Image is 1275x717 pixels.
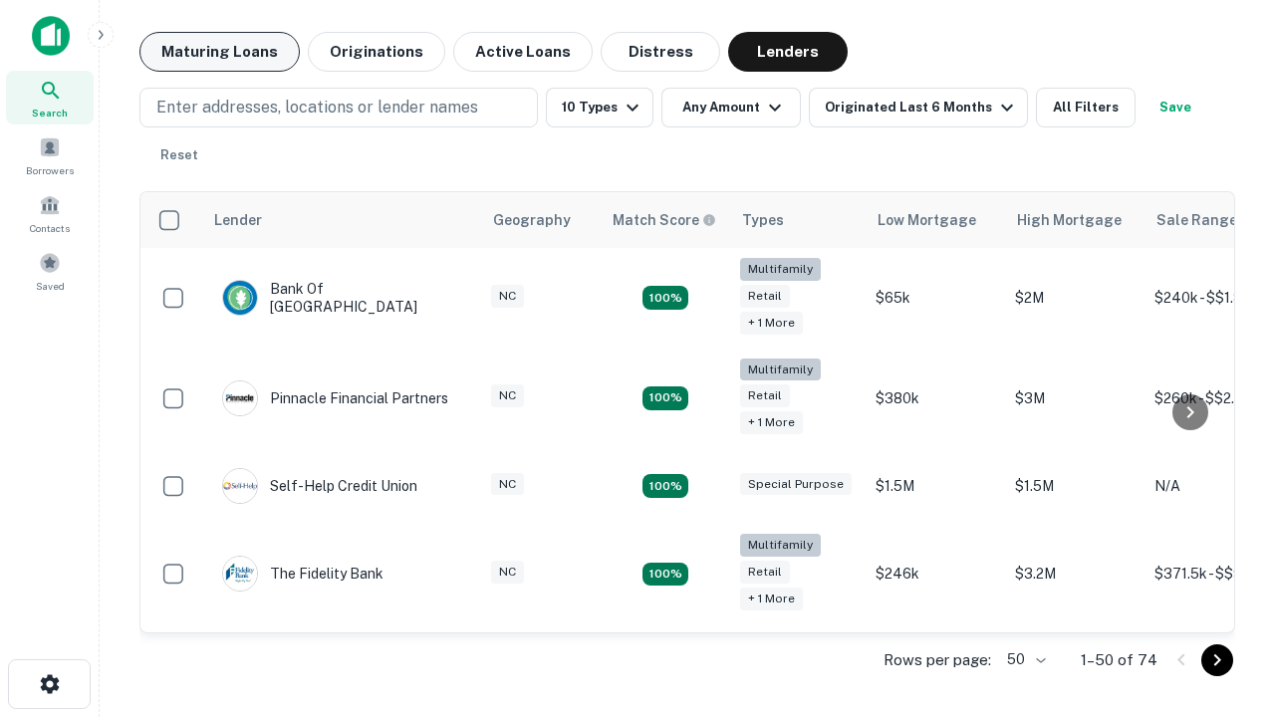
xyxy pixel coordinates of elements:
[222,556,383,592] div: The Fidelity Bank
[740,258,821,281] div: Multifamily
[661,88,801,127] button: Any Amount
[6,244,94,298] a: Saved
[740,588,803,610] div: + 1 more
[222,380,448,416] div: Pinnacle Financial Partners
[866,192,1005,248] th: Low Mortgage
[491,561,524,584] div: NC
[32,16,70,56] img: capitalize-icon.png
[139,32,300,72] button: Maturing Loans
[546,88,653,127] button: 10 Types
[613,209,716,231] div: Capitalize uses an advanced AI algorithm to match your search with the best lender. The match sco...
[740,534,821,557] div: Multifamily
[36,278,65,294] span: Saved
[222,280,461,316] div: Bank Of [GEOGRAPHIC_DATA]
[223,469,257,503] img: picture
[642,563,688,587] div: Matching Properties: 10, hasApolloMatch: undefined
[1005,524,1145,624] td: $3.2M
[1036,88,1136,127] button: All Filters
[740,384,790,407] div: Retail
[1005,192,1145,248] th: High Mortgage
[308,32,445,72] button: Originations
[601,32,720,72] button: Distress
[156,96,478,119] p: Enter addresses, locations or lender names
[742,208,784,232] div: Types
[223,281,257,315] img: picture
[1005,248,1145,349] td: $2M
[1017,208,1122,232] div: High Mortgage
[491,384,524,407] div: NC
[866,448,1005,524] td: $1.5M
[601,192,730,248] th: Capitalize uses an advanced AI algorithm to match your search with the best lender. The match sco...
[30,220,70,236] span: Contacts
[491,285,524,308] div: NC
[222,468,417,504] div: Self-help Credit Union
[999,645,1049,674] div: 50
[878,208,976,232] div: Low Mortgage
[642,286,688,310] div: Matching Properties: 17, hasApolloMatch: undefined
[26,162,74,178] span: Borrowers
[1081,648,1157,672] p: 1–50 of 74
[866,524,1005,624] td: $246k
[642,386,688,410] div: Matching Properties: 17, hasApolloMatch: undefined
[730,192,866,248] th: Types
[740,411,803,434] div: + 1 more
[740,285,790,308] div: Retail
[1175,558,1275,653] iframe: Chat Widget
[6,71,94,124] a: Search
[1201,644,1233,676] button: Go to next page
[1144,88,1207,127] button: Save your search to get updates of matches that match your search criteria.
[740,473,852,496] div: Special Purpose
[866,349,1005,449] td: $380k
[740,358,821,381] div: Multifamily
[6,128,94,182] a: Borrowers
[202,192,481,248] th: Lender
[214,208,262,232] div: Lender
[728,32,848,72] button: Lenders
[1156,208,1237,232] div: Sale Range
[6,186,94,240] a: Contacts
[740,561,790,584] div: Retail
[613,209,712,231] h6: Match Score
[32,105,68,120] span: Search
[223,381,257,415] img: picture
[825,96,1019,119] div: Originated Last 6 Months
[809,88,1028,127] button: Originated Last 6 Months
[642,474,688,498] div: Matching Properties: 11, hasApolloMatch: undefined
[223,557,257,591] img: picture
[453,32,593,72] button: Active Loans
[147,135,211,175] button: Reset
[740,312,803,335] div: + 1 more
[1005,448,1145,524] td: $1.5M
[491,473,524,496] div: NC
[481,192,601,248] th: Geography
[884,648,991,672] p: Rows per page:
[139,88,538,127] button: Enter addresses, locations or lender names
[866,248,1005,349] td: $65k
[1005,349,1145,449] td: $3M
[493,208,571,232] div: Geography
